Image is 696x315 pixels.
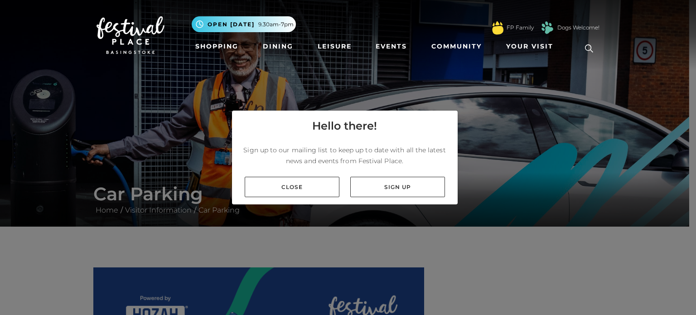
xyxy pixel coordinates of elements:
[312,118,377,134] h4: Hello there!
[208,20,255,29] span: Open [DATE]
[557,24,599,32] a: Dogs Welcome!
[97,16,164,54] img: Festival Place Logo
[314,38,355,55] a: Leisure
[245,177,339,197] a: Close
[503,38,561,55] a: Your Visit
[428,38,485,55] a: Community
[192,38,242,55] a: Shopping
[372,38,411,55] a: Events
[259,38,297,55] a: Dining
[506,42,553,51] span: Your Visit
[258,20,294,29] span: 9.30am-7pm
[350,177,445,197] a: Sign up
[239,145,450,166] p: Sign up to our mailing list to keep up to date with all the latest news and events from Festival ...
[192,16,296,32] button: Open [DATE] 9.30am-7pm
[507,24,534,32] a: FP Family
